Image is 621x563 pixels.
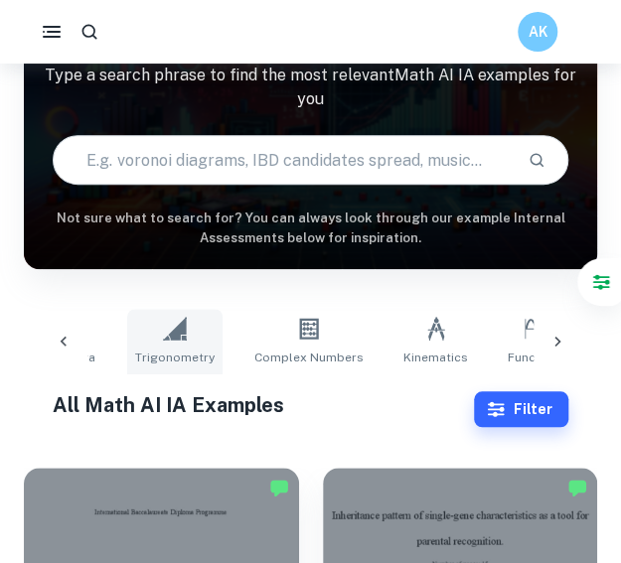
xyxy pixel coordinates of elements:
img: Marked [269,478,289,497]
span: Kinematics [403,349,468,366]
span: Trigonometry [135,349,215,366]
button: AK [518,12,557,52]
button: Search [520,143,553,177]
button: Filter [474,391,568,427]
h1: All Math AI IA Examples [53,390,474,420]
h6: Not sure what to search for? You can always look through our example Internal Assessments below f... [24,209,597,249]
span: Complex Numbers [254,349,364,366]
input: E.g. voronoi diagrams, IBD candidates spread, music... [54,132,512,188]
h6: AK [527,21,549,43]
p: Type a search phrase to find the most relevant Math AI IA examples for you [24,64,597,111]
button: Filter [581,262,621,302]
img: Marked [567,478,587,497]
span: Functions [508,349,565,366]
